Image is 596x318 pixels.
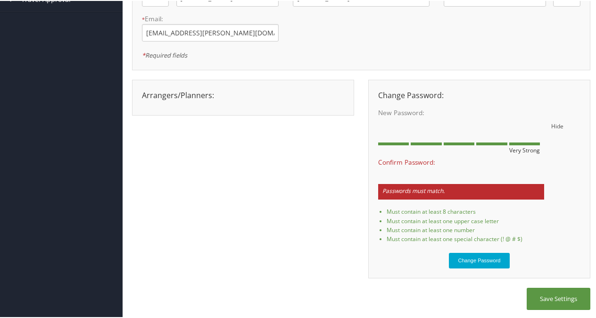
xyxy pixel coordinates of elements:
[135,89,351,100] div: Arrangers/Planners:
[387,225,580,234] li: Must contain at least one number
[371,89,588,100] div: Change Password:
[142,13,279,23] label: Email:
[142,50,187,59] em: Required fields
[378,107,544,117] label: New Password:
[509,145,540,148] span: Very Strong
[378,157,544,166] label: Confirm Password:
[552,119,564,130] a: Hide
[552,121,564,129] span: Hide
[387,206,580,215] li: Must contain at least 8 characters
[527,287,590,309] button: Save Settings
[387,216,580,225] li: Must contain at least one upper case letter
[449,252,510,268] button: Change Password
[378,183,544,199] small: Passwords must match.
[387,234,580,243] li: Must contain at least one special character (! @ # $)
